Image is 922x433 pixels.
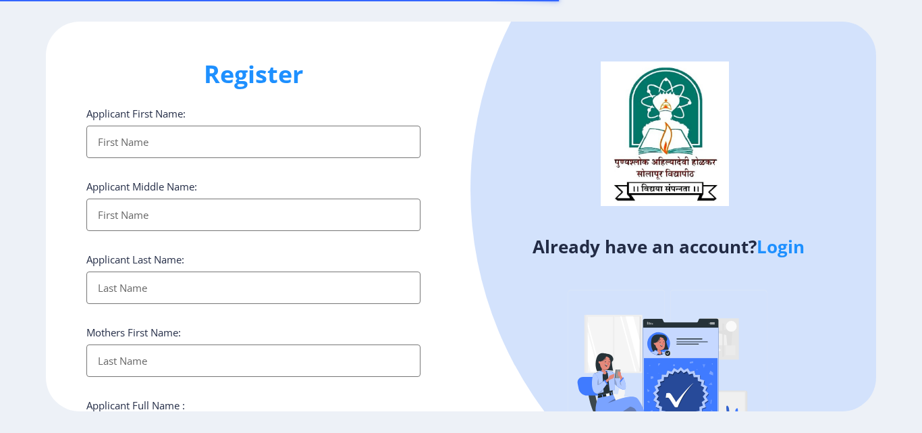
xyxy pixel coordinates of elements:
[86,345,421,377] input: Last Name
[86,272,421,304] input: Last Name
[86,126,421,158] input: First Name
[86,326,181,339] label: Mothers First Name:
[757,234,805,259] a: Login
[471,236,866,257] h4: Already have an account?
[86,253,184,266] label: Applicant Last Name:
[86,180,197,193] label: Applicant Middle Name:
[86,199,421,231] input: First Name
[86,58,421,91] h1: Register
[86,399,185,426] label: Applicant Full Name : (As on marksheet)
[601,61,729,206] img: logo
[86,107,186,120] label: Applicant First Name:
